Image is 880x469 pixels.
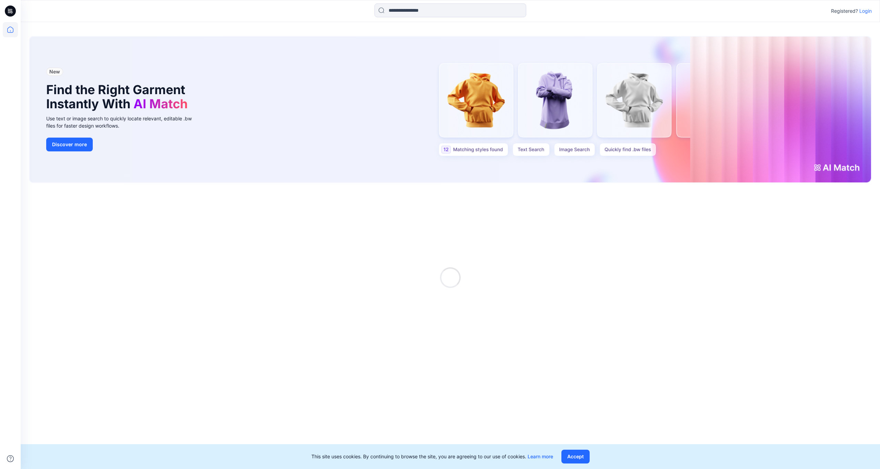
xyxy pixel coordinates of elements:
p: Login [859,7,872,15]
div: Use text or image search to quickly locate relevant, editable .bw files for faster design workflows. [46,115,201,129]
a: Learn more [528,453,553,459]
h1: Find the Right Garment Instantly With [46,83,191,111]
span: New [49,69,60,74]
button: Discover more [46,138,93,151]
p: This site uses cookies. By continuing to browse the site, you are agreeing to our use of cookies. [311,452,553,461]
p: Registered? [831,7,858,15]
button: Accept [561,450,590,463]
span: AI Match [133,96,188,111]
